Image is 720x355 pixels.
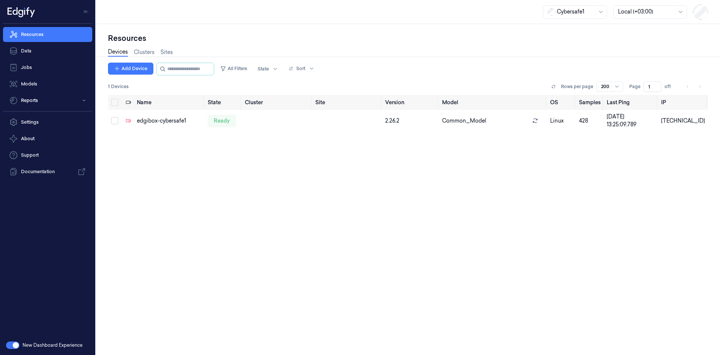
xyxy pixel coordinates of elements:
[382,95,439,110] th: Version
[629,83,640,90] span: Page
[547,95,576,110] th: OS
[134,48,154,56] a: Clusters
[661,117,705,125] div: [TECHNICAL_ID]
[442,117,486,125] span: Common_Model
[579,117,601,125] div: 428
[205,95,242,110] th: State
[80,6,92,18] button: Toggle Navigation
[3,148,92,163] a: Support
[108,83,129,90] span: 1 Devices
[111,117,118,124] button: Select row
[3,76,92,91] a: Models
[3,43,92,58] a: Data
[385,117,436,125] div: 2.26.2
[108,33,708,43] div: Resources
[658,95,708,110] th: IP
[3,27,92,42] a: Resources
[682,81,705,92] nav: pagination
[242,95,312,110] th: Cluster
[208,115,236,127] div: ready
[3,131,92,146] button: About
[137,117,202,125] div: edgibox-cybersafe1
[561,83,593,90] p: Rows per page
[108,63,153,75] button: Add Device
[664,83,676,90] span: of 1
[111,99,118,106] button: Select all
[439,95,547,110] th: Model
[604,95,658,110] th: Last Ping
[217,63,250,75] button: All Filters
[3,93,92,108] button: Reports
[108,48,128,57] a: Devices
[576,95,604,110] th: Samples
[312,95,382,110] th: Site
[3,60,92,75] a: Jobs
[3,115,92,130] a: Settings
[160,48,173,56] a: Sites
[134,95,205,110] th: Name
[550,117,573,125] p: linux
[607,113,655,129] div: [DATE] 13:25:09.789
[3,164,92,179] a: Documentation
